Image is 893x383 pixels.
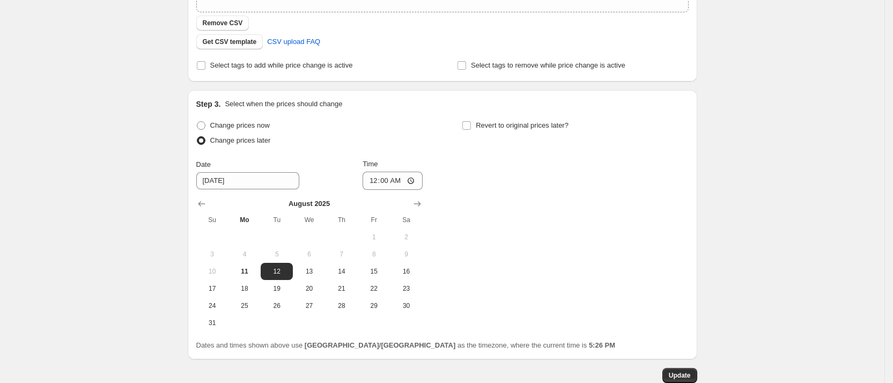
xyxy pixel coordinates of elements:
[589,341,615,349] b: 5:26 PM
[265,216,289,224] span: Tu
[330,301,353,310] span: 28
[233,216,256,224] span: Mo
[297,267,321,276] span: 13
[293,211,325,229] th: Wednesday
[362,301,386,310] span: 29
[196,172,299,189] input: 8/11/2025
[358,280,390,297] button: Friday August 22 2025
[201,267,224,276] span: 10
[196,34,263,49] button: Get CSV template
[330,267,353,276] span: 14
[201,319,224,327] span: 31
[267,36,320,47] span: CSV upload FAQ
[305,341,455,349] b: [GEOGRAPHIC_DATA]/[GEOGRAPHIC_DATA]
[394,233,418,241] span: 2
[293,246,325,263] button: Wednesday August 6 2025
[358,229,390,246] button: Friday August 1 2025
[228,280,261,297] button: Monday August 18 2025
[390,297,422,314] button: Saturday August 30 2025
[394,216,418,224] span: Sa
[390,263,422,280] button: Saturday August 16 2025
[196,263,228,280] button: Sunday August 10 2025
[362,216,386,224] span: Fr
[196,246,228,263] button: Sunday August 3 2025
[362,284,386,293] span: 22
[363,172,423,190] input: 12:00
[394,267,418,276] span: 16
[265,301,289,310] span: 26
[390,211,422,229] th: Saturday
[394,301,418,310] span: 30
[297,250,321,259] span: 6
[330,216,353,224] span: Th
[265,267,289,276] span: 12
[363,160,378,168] span: Time
[476,121,569,129] span: Revert to original prices later?
[390,229,422,246] button: Saturday August 2 2025
[228,246,261,263] button: Monday August 4 2025
[362,267,386,276] span: 15
[196,297,228,314] button: Sunday August 24 2025
[196,341,616,349] span: Dates and times shown above use as the timezone, where the current time is
[326,280,358,297] button: Thursday August 21 2025
[201,284,224,293] span: 17
[358,263,390,280] button: Friday August 15 2025
[390,280,422,297] button: Saturday August 23 2025
[265,284,289,293] span: 19
[358,211,390,229] th: Friday
[203,38,257,46] span: Get CSV template
[293,297,325,314] button: Wednesday August 27 2025
[203,19,243,27] span: Remove CSV
[330,284,353,293] span: 21
[196,280,228,297] button: Sunday August 17 2025
[196,99,221,109] h2: Step 3.
[196,160,211,168] span: Date
[225,99,342,109] p: Select when the prices should change
[261,280,293,297] button: Tuesday August 19 2025
[261,211,293,229] th: Tuesday
[471,61,625,69] span: Select tags to remove while price change is active
[358,297,390,314] button: Friday August 29 2025
[394,250,418,259] span: 9
[233,250,256,259] span: 4
[261,297,293,314] button: Tuesday August 26 2025
[326,211,358,229] th: Thursday
[390,246,422,263] button: Saturday August 9 2025
[210,136,271,144] span: Change prices later
[261,33,327,50] a: CSV upload FAQ
[233,301,256,310] span: 25
[228,211,261,229] th: Monday
[326,246,358,263] button: Thursday August 7 2025
[326,297,358,314] button: Thursday August 28 2025
[410,196,425,211] button: Show next month, September 2025
[201,250,224,259] span: 3
[261,263,293,280] button: Tuesday August 12 2025
[210,121,270,129] span: Change prices now
[233,267,256,276] span: 11
[194,196,209,211] button: Show previous month, July 2025
[201,301,224,310] span: 24
[196,314,228,332] button: Sunday August 31 2025
[297,284,321,293] span: 20
[196,211,228,229] th: Sunday
[669,371,691,380] span: Update
[233,284,256,293] span: 18
[362,250,386,259] span: 8
[662,368,697,383] button: Update
[358,246,390,263] button: Friday August 8 2025
[293,263,325,280] button: Wednesday August 13 2025
[293,280,325,297] button: Wednesday August 20 2025
[228,263,261,280] button: Today Monday August 11 2025
[196,16,249,31] button: Remove CSV
[228,297,261,314] button: Monday August 25 2025
[394,284,418,293] span: 23
[330,250,353,259] span: 7
[362,233,386,241] span: 1
[297,301,321,310] span: 27
[326,263,358,280] button: Thursday August 14 2025
[201,216,224,224] span: Su
[297,216,321,224] span: We
[210,61,353,69] span: Select tags to add while price change is active
[265,250,289,259] span: 5
[261,246,293,263] button: Tuesday August 5 2025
